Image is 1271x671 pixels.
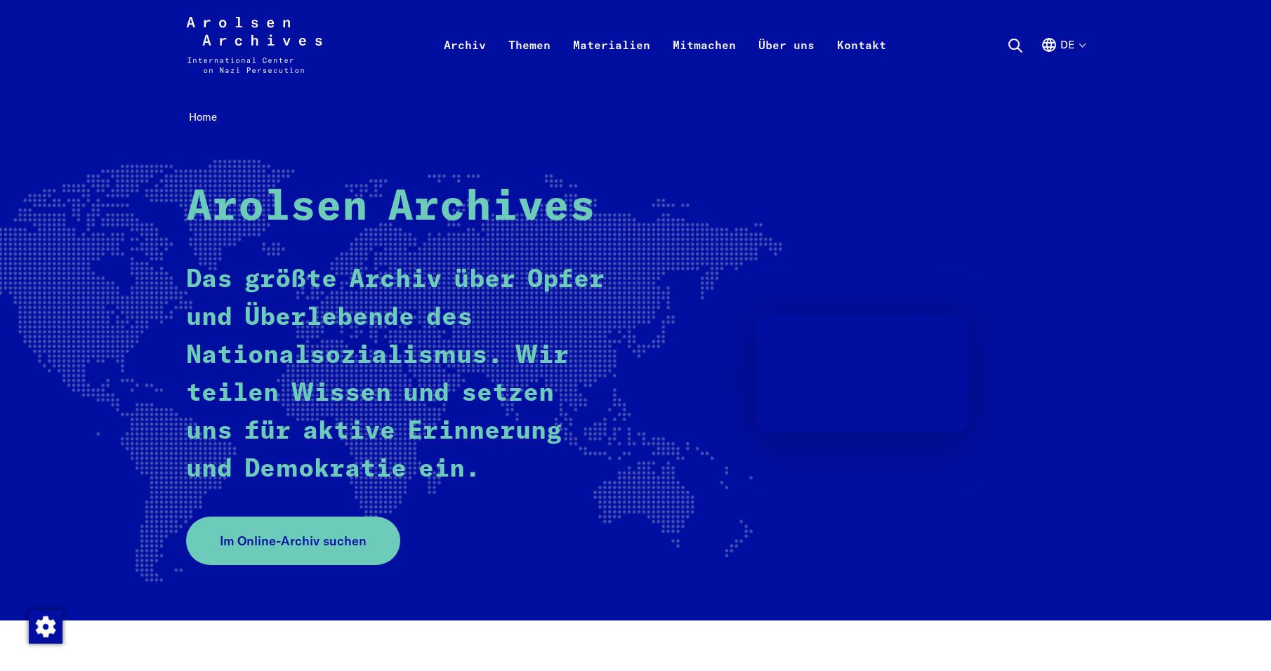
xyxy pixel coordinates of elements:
[661,34,747,90] a: Mitmachen
[29,610,62,644] img: Zustimmung ändern
[1041,36,1085,87] button: Deutsch, Sprachauswahl
[186,261,611,489] p: Das größte Archiv über Opfer und Überlebende des Nationalsozialismus. Wir teilen Wissen und setze...
[186,187,595,229] strong: Arolsen Archives
[186,107,1085,128] nav: Breadcrumb
[186,517,400,565] a: Im Online-Archiv suchen
[497,34,562,90] a: Themen
[747,34,826,90] a: Über uns
[189,110,217,124] span: Home
[433,34,497,90] a: Archiv
[220,531,367,550] span: Im Online-Archiv suchen
[826,34,897,90] a: Kontakt
[562,34,661,90] a: Materialien
[433,17,897,73] nav: Primär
